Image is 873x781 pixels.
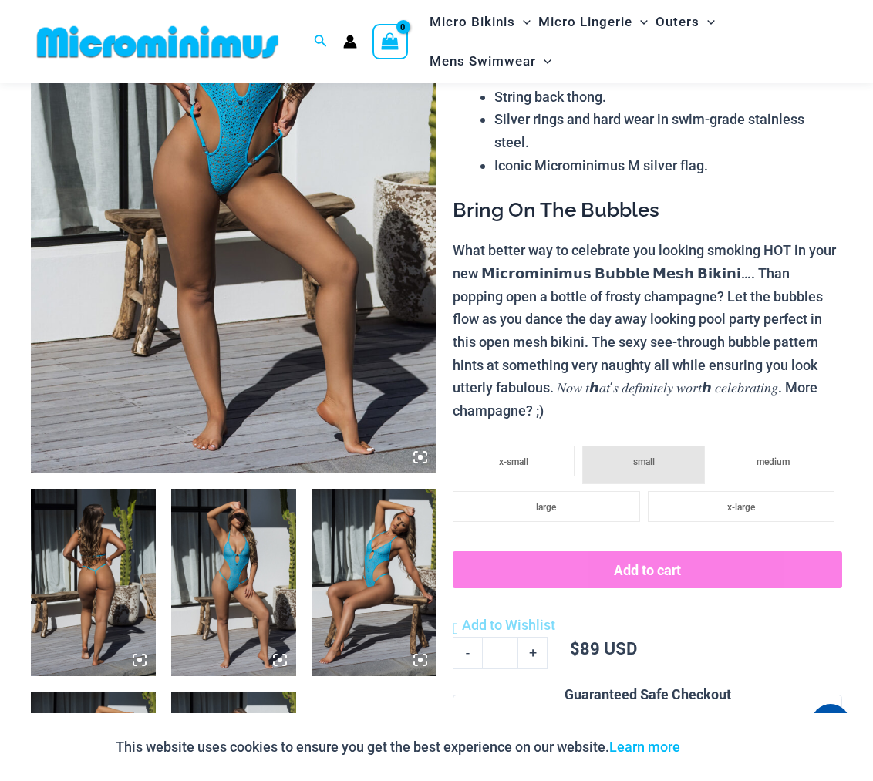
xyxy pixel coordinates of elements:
a: Add to Wishlist [453,614,555,637]
span: Micro Bikinis [430,2,515,42]
span: Menu Toggle [515,2,531,42]
a: + [518,637,548,669]
a: View Shopping Cart, empty [372,24,408,59]
li: x-small [453,446,575,476]
span: Menu Toggle [632,2,648,42]
li: small [582,446,704,484]
span: Menu Toggle [699,2,715,42]
span: Mens Swimwear [430,42,536,81]
li: x-large [648,491,834,522]
li: medium [713,446,834,476]
img: Bubble Mesh Highlight Blue 819 One Piece [312,489,436,676]
span: small [633,456,655,467]
legend: Guaranteed Safe Checkout [558,683,737,706]
a: Search icon link [314,32,328,52]
p: This website uses cookies to ensure you get the best experience on our website. [116,736,680,759]
span: Micro Lingerie [538,2,632,42]
li: String back thong. [494,86,842,109]
bdi: 89 USD [570,637,637,659]
span: $ [570,637,580,659]
span: x-small [499,456,528,467]
span: medium [757,456,790,467]
img: Bubble Mesh Highlight Blue 819 One Piece [31,489,156,676]
span: Add to Wishlist [462,617,555,633]
span: x-large [727,502,755,513]
a: OutersMenu ToggleMenu Toggle [652,2,719,42]
li: Iconic Microminimus M silver flag. [494,154,842,177]
a: Account icon link [343,35,357,49]
span: Outers [656,2,699,42]
a: Learn more [609,739,680,755]
li: large [453,491,639,522]
li: Silver rings and hard wear in swim-grade stainless steel. [494,108,842,153]
input: Product quantity [482,637,518,669]
h3: Bring On The Bubbles [453,197,842,224]
span: large [536,502,556,513]
img: Bubble Mesh Highlight Blue 819 One Piece [171,489,296,676]
a: - [453,637,482,669]
button: Add to cart [453,551,842,588]
p: What better way to celebrate you looking smoking HOT in your new 𝗠𝗶𝗰𝗿𝗼𝗺𝗶𝗻𝗶𝗺𝘂𝘀 𝗕𝘂𝗯𝗯𝗹𝗲 𝗠𝗲𝘀𝗵 𝗕𝗶𝗸𝗶𝗻𝗶…... [453,239,842,422]
button: Accept [692,729,757,766]
span: Menu Toggle [536,42,551,81]
a: Micro BikinisMenu ToggleMenu Toggle [426,2,534,42]
a: Mens SwimwearMenu ToggleMenu Toggle [426,42,555,81]
img: MM SHOP LOGO FLAT [31,25,285,59]
a: Micro LingerieMenu ToggleMenu Toggle [534,2,652,42]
